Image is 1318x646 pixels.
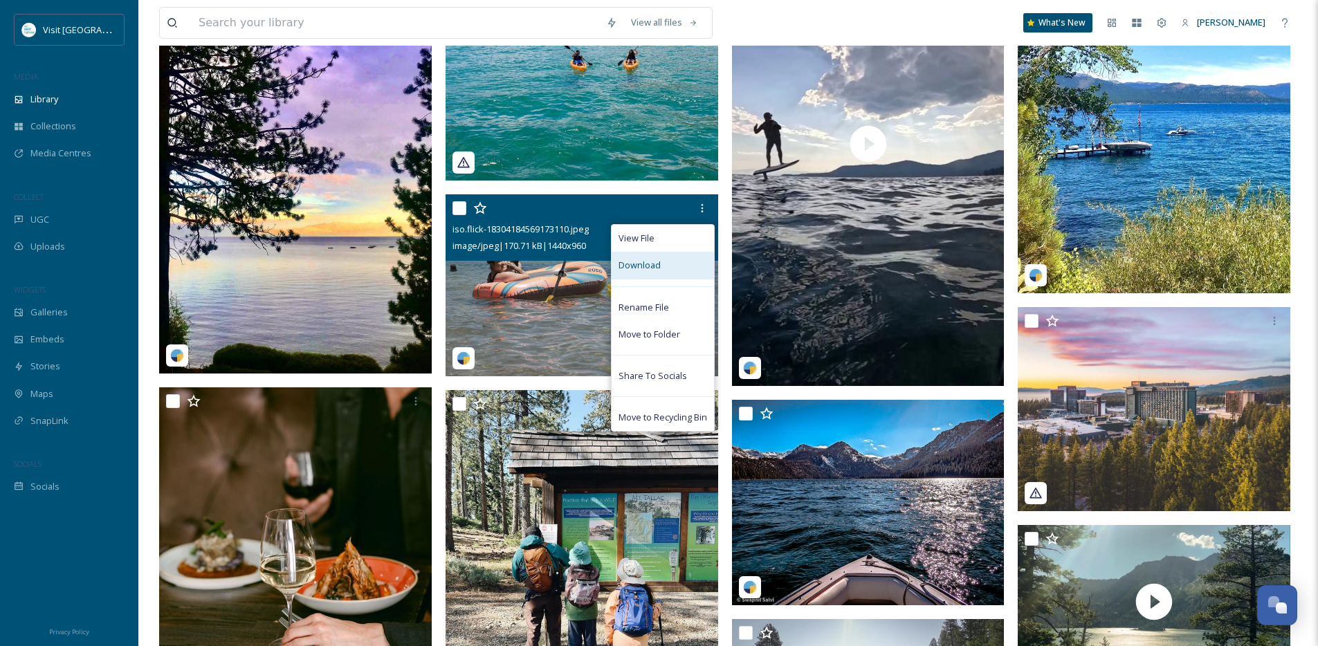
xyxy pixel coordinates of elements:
[732,400,1005,605] img: lensesaffairs-18076009106303485.jpeg
[743,580,757,594] img: snapsea-logo.png
[30,240,65,253] span: Uploads
[14,284,46,295] span: WIDGETS
[619,232,655,245] span: View File
[22,23,36,37] img: download.jpeg
[1029,268,1043,282] img: snapsea-logo.png
[624,9,705,36] a: View all files
[619,301,669,314] span: Rename File
[30,213,49,226] span: UGC
[30,480,60,493] span: Socials
[1023,13,1092,33] a: What's New
[619,411,707,424] span: Move to Recycling Bin
[619,259,661,272] span: Download
[457,351,470,365] img: snapsea-logo.png
[49,627,89,636] span: Privacy Policy
[743,361,757,375] img: snapsea-logo.png
[49,622,89,639] a: Privacy Policy
[43,23,150,36] span: Visit [GEOGRAPHIC_DATA]
[30,93,58,106] span: Library
[452,239,586,252] span: image/jpeg | 170.71 kB | 1440 x 960
[30,306,68,319] span: Galleries
[30,333,64,346] span: Embeds
[446,194,718,376] img: iso.flick-18304184569173110.jpeg
[30,387,53,400] span: Maps
[192,8,599,38] input: Search your library
[14,71,38,82] span: MEDIA
[30,414,68,427] span: SnapLink
[170,349,184,362] img: snapsea-logo.png
[14,192,44,202] span: COLLECT
[1174,9,1272,36] a: [PERSON_NAME]
[30,120,76,133] span: Collections
[14,459,42,469] span: SOCIALS
[30,360,60,373] span: Stories
[619,369,687,382] span: Share To Socials
[1257,585,1297,625] button: Open Chat
[1018,307,1290,512] img: visitlaketahoe_official-3763115.jpg
[452,223,589,235] span: iso.flick-18304184569173110.jpeg
[159,11,432,374] img: jessicajadetravels-18023034374710895.jpeg
[1197,16,1265,28] span: [PERSON_NAME]
[619,328,680,341] span: Move to Folder
[30,147,91,160] span: Media Centres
